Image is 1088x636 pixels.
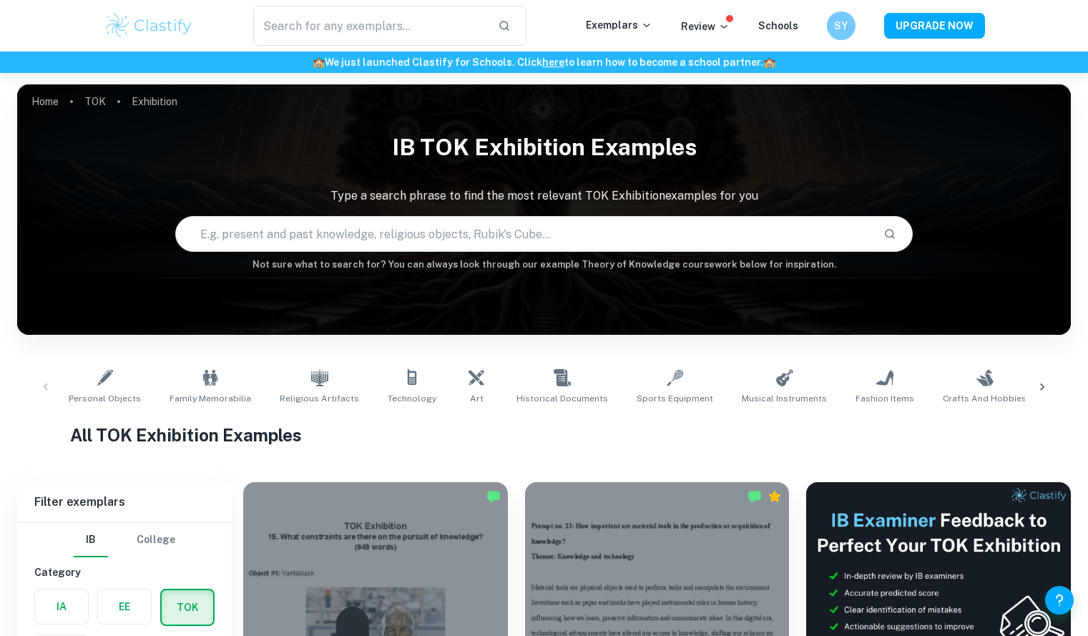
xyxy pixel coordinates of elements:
[17,482,232,522] h6: Filter exemplars
[17,258,1071,272] h6: Not sure what to search for? You can always look through our example Theory of Knowledge coursewo...
[470,392,484,405] span: Art
[17,187,1071,205] p: Type a search phrase to find the most relevant TOK Exhibition examples for you
[170,392,251,405] span: Family Memorabilia
[637,392,713,405] span: Sports Equipment
[516,392,608,405] span: Historical Documents
[17,124,1071,170] h1: IB TOK Exhibition examples
[104,11,195,40] img: Clastify logo
[542,57,564,68] a: here
[742,392,827,405] span: Musical Instruments
[768,489,782,504] div: Premium
[833,18,849,34] h6: SY
[681,19,730,34] p: Review
[137,523,175,557] button: College
[74,523,175,557] div: Filter type choice
[388,392,436,405] span: Technology
[132,94,177,109] p: Exhibition
[176,214,872,254] input: E.g. present and past knowledge, religious objects, Rubik's Cube...
[943,392,1026,405] span: Crafts and Hobbies
[884,13,985,39] button: UPGRADE NOW
[763,57,775,68] span: 🏫
[35,589,88,624] button: IA
[162,590,213,625] button: TOK
[486,489,501,504] img: Marked
[31,92,59,112] a: Home
[758,20,798,31] a: Schools
[34,564,215,580] h6: Category
[827,11,856,40] button: SY
[69,392,141,405] span: Personal Objects
[586,17,652,33] p: Exemplars
[313,57,325,68] span: 🏫
[280,392,359,405] span: Religious Artifacts
[748,489,762,504] img: Marked
[74,523,108,557] button: IB
[98,589,151,624] button: EE
[878,222,902,246] button: Search
[1045,586,1074,615] button: Help and Feedback
[856,392,914,405] span: Fashion Items
[253,6,487,46] input: Search for any exemplars...
[3,54,1085,70] h6: We just launched Clastify for Schools. Click to learn how to become a school partner.
[84,92,106,112] a: TOK
[70,422,1019,448] h1: All TOK Exhibition Examples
